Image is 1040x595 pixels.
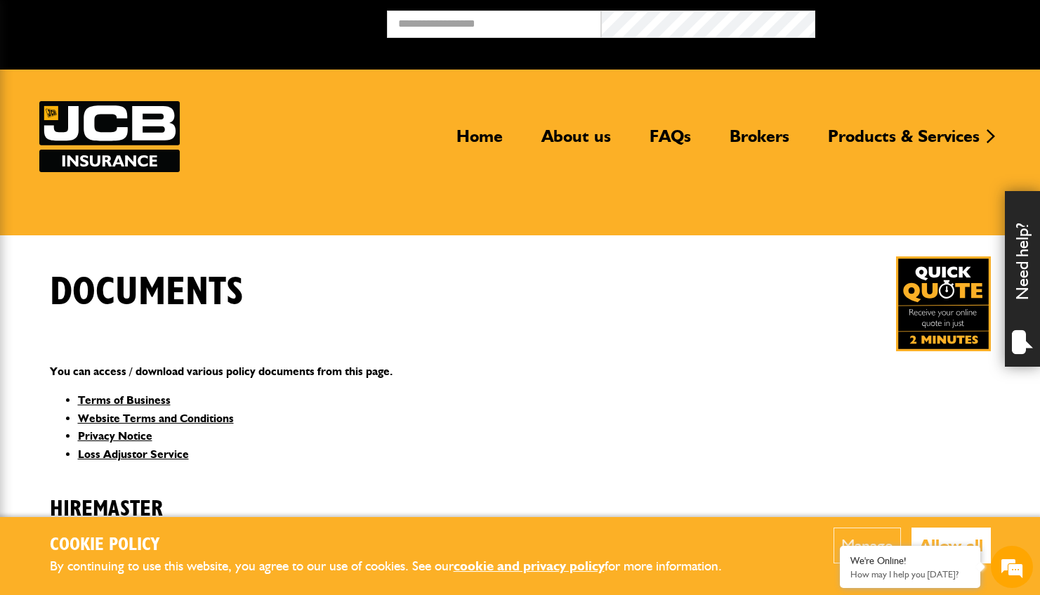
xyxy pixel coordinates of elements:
a: JCB Insurance Services [39,101,180,172]
a: About us [531,126,621,158]
a: Privacy Notice [78,429,152,443]
a: Brokers [719,126,800,158]
a: Loss Adjustor Service [78,447,189,461]
a: FAQs [639,126,702,158]
div: Need help? [1005,191,1040,367]
p: By continuing to use this website, you agree to our use of cookies. See our for more information. [50,556,745,577]
a: Website Terms and Conditions [78,412,234,425]
button: Manage [834,528,901,563]
a: Get your insurance quote in just 2-minutes [896,256,991,351]
p: How may I help you today? [850,569,970,580]
h2: Cookie Policy [50,535,745,556]
img: JCB Insurance Services logo [39,101,180,172]
img: Quick Quote [896,256,991,351]
a: cookie and privacy policy [454,558,605,574]
a: Home [446,126,513,158]
div: We're Online! [850,555,970,567]
button: Allow all [911,528,991,563]
button: Broker Login [815,11,1029,32]
a: Products & Services [817,126,990,158]
h1: Documents [50,269,244,316]
p: You can access / download various policy documents from this page. [50,362,991,381]
h2: Hiremaster [50,474,991,522]
a: Terms of Business [78,393,171,407]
